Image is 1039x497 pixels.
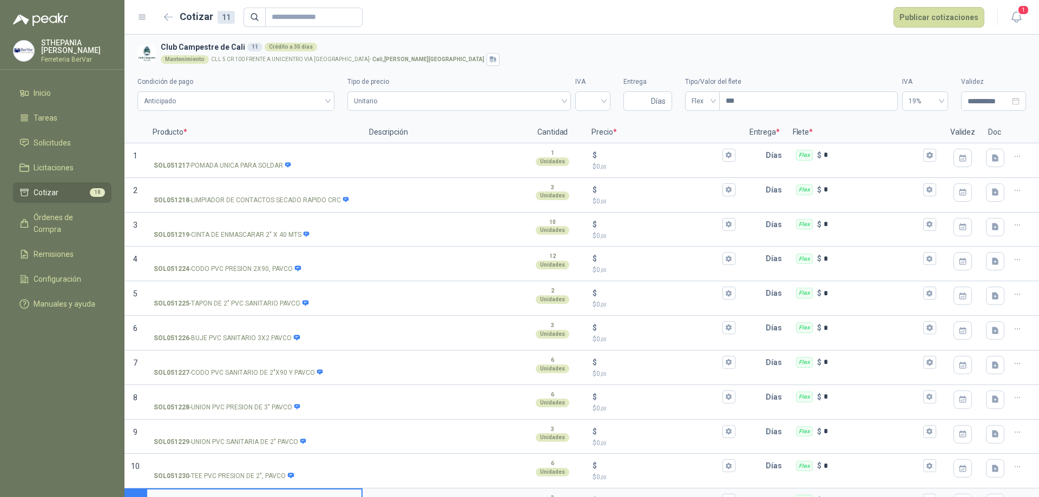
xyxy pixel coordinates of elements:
strong: SOL051218 [154,195,189,206]
p: Días [766,421,786,442]
span: 2 [133,186,137,195]
span: ,00 [600,336,607,342]
div: Unidades [536,226,569,235]
span: 0 [596,197,607,205]
p: Días [766,179,786,201]
span: ,00 [600,233,607,239]
p: - LIMPIADOR DE CONTACTOS SECADO RAPIDO CRC [154,195,350,206]
span: Increase Value [885,92,897,101]
input: $$0,00 [599,220,720,228]
span: down [890,104,893,108]
p: $ [593,149,597,161]
p: 10 [549,218,556,227]
h2: Cotizar [180,9,235,24]
p: 1 [551,149,554,157]
p: $ [593,253,597,264]
input: SOL051226-BUJE PVC SANITARIO 3X2 PAVCO [154,324,355,332]
p: Entrega [743,122,786,143]
div: Flex [796,322,813,333]
button: Flex $ [923,252,936,265]
strong: SOL051224 [154,264,189,274]
input: Flex $ [824,324,921,332]
span: 3 [133,221,137,229]
div: Unidades [536,295,569,304]
span: 0 [596,370,607,377]
span: 8 [133,393,137,402]
input: SOL051230-TEE PVC PRESION DE 2", PAVCO [154,462,355,470]
p: STHEPANIA [PERSON_NAME] [41,39,111,54]
input: Flex $ [824,255,921,263]
span: Días [651,92,666,110]
button: $$0,00 [722,149,735,162]
span: ,00 [600,440,607,446]
strong: SOL051219 [154,230,189,240]
input: $$0,00 [599,289,720,297]
button: $$0,00 [722,459,735,472]
div: Unidades [536,365,569,373]
span: ,00 [600,371,607,377]
p: Días [766,317,786,339]
p: Días [766,214,786,235]
input: Flex $ [824,427,921,435]
a: Órdenes de Compra [13,207,111,240]
div: Unidades [536,261,569,269]
label: Tipo/Valor del flete [685,77,898,87]
p: - TAPON DE 2" PVC SANITARIO PAVCO [154,299,309,309]
input: $$0,00 [599,358,720,366]
p: $ [817,391,821,403]
div: Flex [796,288,813,299]
span: Manuales y ayuda [34,298,95,310]
span: ,00 [600,302,607,308]
span: 4 [133,255,137,263]
p: $ [817,460,821,472]
strong: SOL051225 [154,299,189,309]
span: 0 [596,335,607,343]
input: Flex $ [824,289,921,297]
button: Publicar cotizaciones [893,7,984,28]
p: $ [593,472,735,482]
span: up [890,95,893,98]
p: $ [817,149,821,161]
p: 3 [551,321,554,330]
div: 11 [218,11,235,24]
p: CLL 5 CR 100 FRENTE A UNICENTRO VIA [GEOGRAPHIC_DATA] - [211,57,484,62]
div: Crédito a 30 días [265,43,317,51]
label: Entrega [623,77,672,87]
h3: Club Campestre de Cali [161,41,1022,53]
p: Flete [786,122,944,143]
span: Anticipado [144,93,328,109]
span: ,00 [600,474,607,480]
input: $$0,00 [599,185,720,194]
span: ,00 [600,406,607,412]
input: Flex $ [824,151,921,159]
input: $$0,00 [599,255,720,263]
input: SOL051217-POMADA UNICA PARA SOLDAR [154,151,355,160]
span: 5 [133,289,137,298]
p: $ [593,334,735,344]
a: Licitaciones [13,157,111,178]
p: - CINTA DE ENMASCARAR 2" X 40 MTS [154,230,310,240]
span: 7 [133,359,137,367]
p: - UNION PVC PRESION DE 3" PAVCO [154,402,301,413]
img: Company Logo [137,44,156,63]
button: Flex $ [923,459,936,472]
p: - CODO PVC SANITARIO DE 2"X90 Y PAVCO [154,368,324,378]
span: Solicitudes [34,137,71,149]
input: $$0,00 [599,151,720,159]
span: Flex [692,93,713,109]
strong: SOL051227 [154,368,189,378]
button: Flex $ [923,149,936,162]
span: ,00 [600,164,607,170]
button: 1 [1007,8,1026,27]
span: 19% [909,93,942,109]
span: 1 [133,151,137,160]
div: Flex [796,150,813,161]
span: 9 [133,428,137,436]
p: Días [766,455,786,476]
input: $$0,00 [599,393,720,401]
p: Precio [585,122,742,143]
p: 3 [551,183,554,192]
p: $ [593,300,735,310]
div: Flex [796,254,813,264]
button: $$0,00 [722,321,735,334]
